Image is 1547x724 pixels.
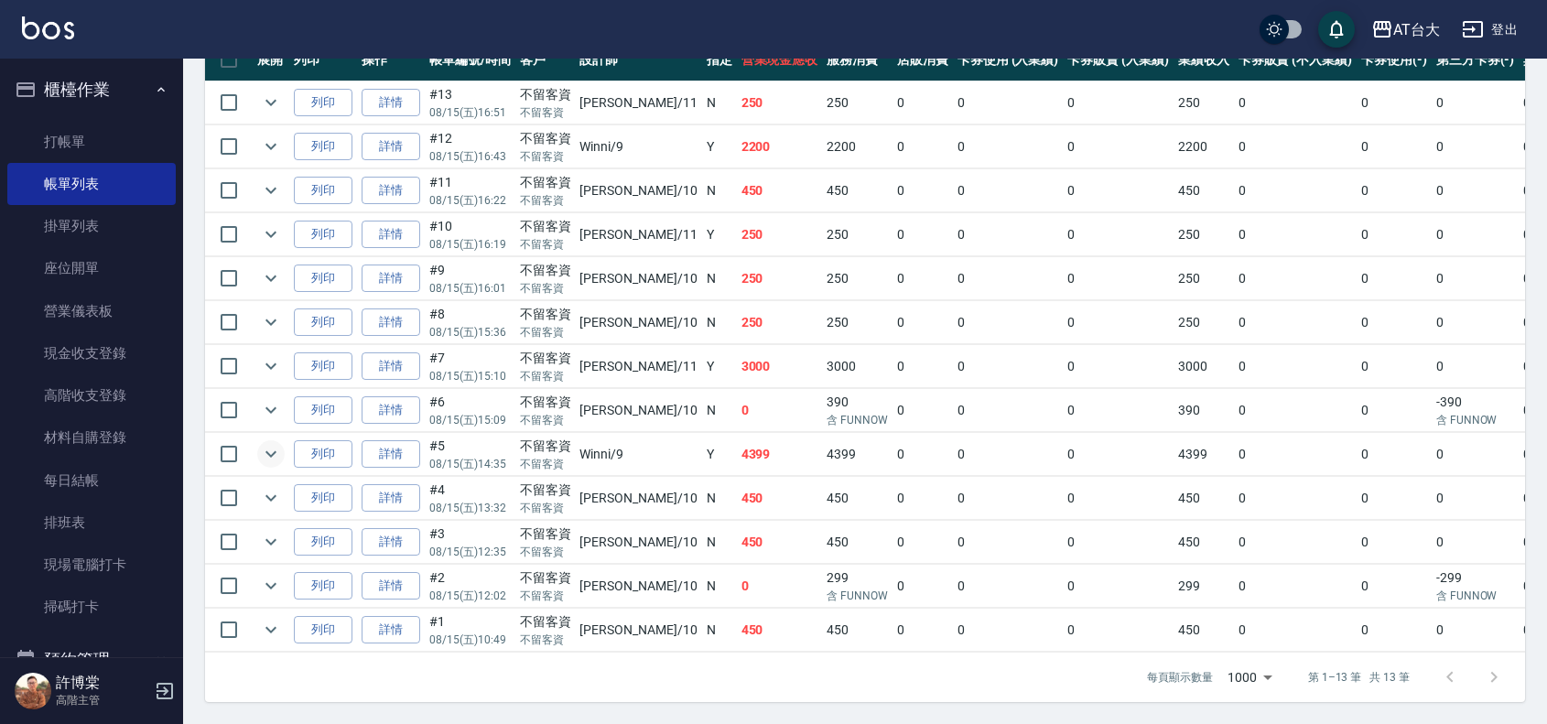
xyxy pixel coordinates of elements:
[953,169,1064,212] td: 0
[1393,18,1440,41] div: AT台大
[822,125,892,168] td: 2200
[425,38,515,81] th: 帳單編號/時間
[702,609,737,652] td: N
[892,609,953,652] td: 0
[15,673,51,709] img: Person
[892,433,953,476] td: 0
[257,265,285,292] button: expand row
[892,81,953,124] td: 0
[892,38,953,81] th: 店販消費
[1174,213,1234,256] td: 250
[737,565,823,608] td: 0
[7,544,176,586] a: 現場電腦打卡
[1234,345,1357,388] td: 0
[702,477,737,520] td: N
[1174,301,1234,344] td: 250
[1357,125,1432,168] td: 0
[362,221,420,249] a: 詳情
[892,521,953,564] td: 0
[294,616,352,644] button: 列印
[22,16,74,39] img: Logo
[1174,257,1234,300] td: 250
[1432,169,1520,212] td: 0
[575,345,701,388] td: [PERSON_NAME] /11
[822,389,892,432] td: 390
[1174,125,1234,168] td: 2200
[953,38,1064,81] th: 卡券使用 (入業績)
[1234,433,1357,476] td: 0
[257,352,285,380] button: expand row
[425,81,515,124] td: #13
[425,565,515,608] td: #2
[1234,169,1357,212] td: 0
[702,433,737,476] td: Y
[1432,213,1520,256] td: 0
[7,290,176,332] a: 營業儀表板
[56,692,149,708] p: 高階主管
[575,81,701,124] td: [PERSON_NAME] /11
[575,433,701,476] td: Winni /9
[1432,345,1520,388] td: 0
[702,125,737,168] td: Y
[520,129,571,148] div: 不留客資
[1436,588,1515,604] p: 含 FUNNOW
[892,169,953,212] td: 0
[520,368,571,384] p: 不留客資
[575,125,701,168] td: Winni /9
[7,416,176,459] a: 材料自購登錄
[702,345,737,388] td: Y
[520,524,571,544] div: 不留客資
[575,565,701,608] td: [PERSON_NAME] /10
[429,544,511,560] p: 08/15 (五) 12:35
[1432,389,1520,432] td: -390
[257,440,285,468] button: expand row
[1234,213,1357,256] td: 0
[702,169,737,212] td: N
[822,521,892,564] td: 450
[822,609,892,652] td: 450
[1234,125,1357,168] td: 0
[702,521,737,564] td: N
[575,38,701,81] th: 設計師
[520,632,571,648] p: 不留客資
[520,456,571,472] p: 不留客資
[429,280,511,297] p: 08/15 (五) 16:01
[953,81,1064,124] td: 0
[702,389,737,432] td: N
[425,433,515,476] td: #5
[737,38,823,81] th: 營業現金應收
[520,588,571,604] p: 不留客資
[429,192,511,209] p: 08/15 (五) 16:22
[953,125,1064,168] td: 0
[429,236,511,253] p: 08/15 (五) 16:19
[7,205,176,247] a: 掛單列表
[1063,477,1174,520] td: 0
[7,332,176,374] a: 現金收支登錄
[953,345,1064,388] td: 0
[1234,301,1357,344] td: 0
[953,521,1064,564] td: 0
[737,301,823,344] td: 250
[892,125,953,168] td: 0
[294,89,352,117] button: 列印
[520,612,571,632] div: 不留客資
[575,301,701,344] td: [PERSON_NAME] /10
[1234,521,1357,564] td: 0
[520,261,571,280] div: 不留客資
[7,121,176,163] a: 打帳單
[362,265,420,293] a: 詳情
[1357,609,1432,652] td: 0
[294,572,352,600] button: 列印
[953,433,1064,476] td: 0
[575,169,701,212] td: [PERSON_NAME] /10
[822,345,892,388] td: 3000
[1432,125,1520,168] td: 0
[7,586,176,628] a: 掃碼打卡
[1357,389,1432,432] td: 0
[362,572,420,600] a: 詳情
[702,565,737,608] td: N
[362,616,420,644] a: 詳情
[892,389,953,432] td: 0
[1174,609,1234,652] td: 450
[1234,38,1357,81] th: 卡券販賣 (不入業績)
